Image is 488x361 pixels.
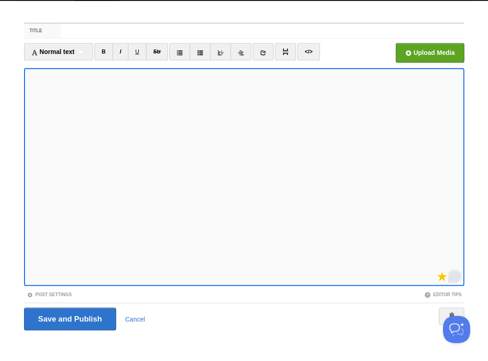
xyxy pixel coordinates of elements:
a: U [128,43,146,60]
a: B [94,43,113,60]
span: Normal text [31,48,74,55]
img: pagebreak-icon.png [282,49,288,55]
iframe: Help Scout Beacon - Open [443,316,470,343]
a: Cancel [125,315,145,322]
a: Str [146,43,168,60]
a: </> [297,43,319,60]
label: Title [24,24,61,38]
a: I [112,43,128,60]
del: Str [153,49,161,55]
input: Save and Publish [24,307,116,330]
a: Post Settings [27,292,72,297]
a: Editor Tips [424,292,461,297]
